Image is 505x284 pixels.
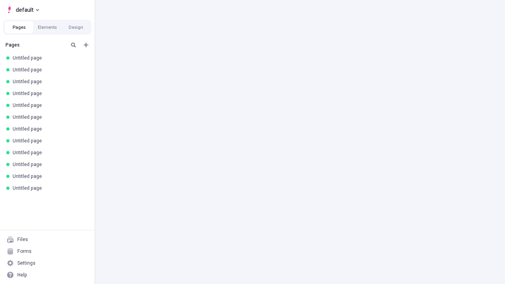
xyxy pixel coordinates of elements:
[13,149,85,156] div: Untitled page
[62,21,90,33] button: Design
[13,55,85,61] div: Untitled page
[17,272,27,278] div: Help
[13,138,85,144] div: Untitled page
[33,21,62,33] button: Elements
[13,78,85,85] div: Untitled page
[17,236,28,243] div: Files
[3,4,42,16] button: Select site
[13,173,85,179] div: Untitled page
[13,185,85,191] div: Untitled page
[81,40,91,50] button: Add new
[13,102,85,108] div: Untitled page
[17,260,36,266] div: Settings
[17,248,32,254] div: Forms
[16,5,34,15] span: default
[13,67,85,73] div: Untitled page
[13,114,85,120] div: Untitled page
[13,126,85,132] div: Untitled page
[13,90,85,97] div: Untitled page
[13,161,85,168] div: Untitled page
[5,21,33,33] button: Pages
[6,42,65,48] div: Pages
